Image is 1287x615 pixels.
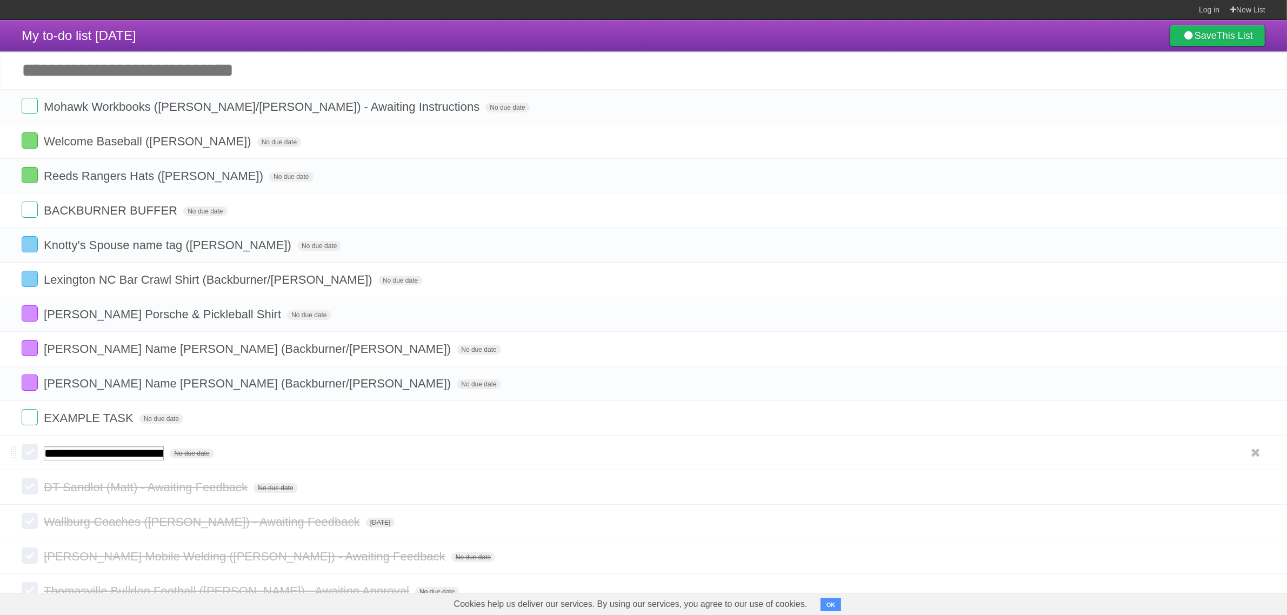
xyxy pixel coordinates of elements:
[44,100,482,113] span: Mohawk Workbooks ([PERSON_NAME]/[PERSON_NAME]) - Awaiting Instructions
[451,552,495,562] span: No due date
[44,238,294,252] span: Knotty's Spouse name tag ([PERSON_NAME])
[269,172,313,182] span: No due date
[415,587,459,597] span: No due date
[257,137,301,147] span: No due date
[297,241,341,251] span: No due date
[22,98,38,114] label: Done
[22,132,38,149] label: Done
[22,305,38,322] label: Done
[22,236,38,252] label: Done
[457,345,501,355] span: No due date
[22,271,38,287] label: Done
[44,515,362,529] span: Wallburg Coaches ([PERSON_NAME]) - Awaiting Feedback
[44,273,375,286] span: Lexington NC Bar Crawl Shirt (Backburner/[PERSON_NAME])
[22,444,38,460] label: Done
[44,169,266,183] span: Reeds Rangers Hats ([PERSON_NAME])
[22,478,38,494] label: Done
[44,135,254,148] span: Welcome Baseball ([PERSON_NAME])
[1217,30,1253,41] b: This List
[22,547,38,564] label: Done
[22,167,38,183] label: Done
[378,276,422,285] span: No due date
[22,409,38,425] label: Done
[44,204,180,217] span: BACKBURNER BUFFER
[821,598,842,611] button: OK
[183,206,227,216] span: No due date
[44,377,454,390] span: [PERSON_NAME] Name [PERSON_NAME] (Backburner/[PERSON_NAME])
[366,518,395,527] span: [DATE]
[139,414,183,424] span: No due date
[22,340,38,356] label: Done
[443,593,818,615] span: Cookies help us deliver our services. By using our services, you agree to our use of cookies.
[1170,25,1265,46] a: SaveThis List
[22,513,38,529] label: Done
[44,584,412,598] span: Thomasville Bulldog Football ([PERSON_NAME]) - Awaiting Approval
[485,103,529,112] span: No due date
[170,449,214,458] span: No due date
[254,483,297,493] span: No due date
[44,480,250,494] span: DT Sandlot (Matt) - Awaiting Feedback
[22,582,38,598] label: Done
[22,28,136,43] span: My to-do list [DATE]
[22,202,38,218] label: Done
[44,342,454,356] span: [PERSON_NAME] Name [PERSON_NAME] (Backburner/[PERSON_NAME])
[457,379,501,389] span: No due date
[44,307,284,321] span: [PERSON_NAME] Porsche & Pickleball Shirt
[44,411,136,425] span: EXAMPLE TASK
[22,375,38,391] label: Done
[287,310,331,320] span: No due date
[44,550,448,563] span: [PERSON_NAME] Mobile Welding ([PERSON_NAME]) - Awaiting Feedback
